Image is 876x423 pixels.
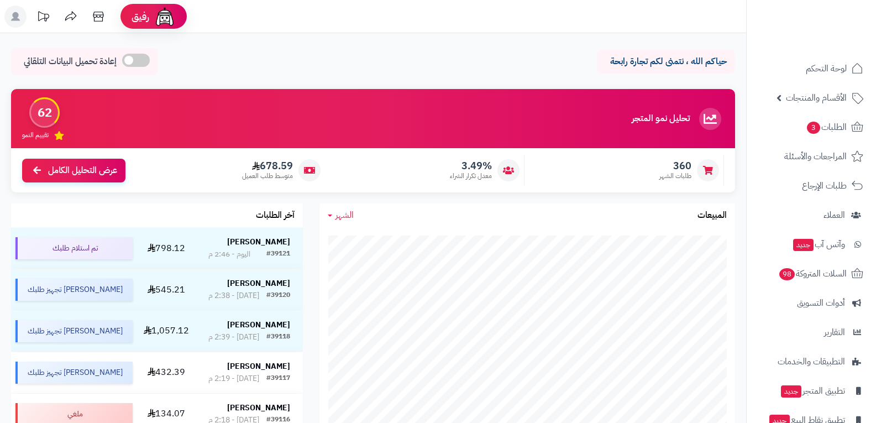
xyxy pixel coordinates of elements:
div: تم استلام طلبك [15,237,133,259]
span: لوحة التحكم [806,61,847,76]
img: ai-face.png [154,6,176,28]
div: [PERSON_NAME] تجهيز طلبك [15,320,133,342]
a: عرض التحليل الكامل [22,159,125,182]
span: 360 [659,160,691,172]
span: الأقسام والمنتجات [786,90,847,106]
span: رفيق [132,10,149,23]
h3: آخر الطلبات [256,211,295,221]
span: طلبات الشهر [659,171,691,181]
td: 432.39 [137,352,195,393]
span: المراجعات والأسئلة [784,149,847,164]
strong: [PERSON_NAME] [227,361,290,372]
a: لوحة التحكم [753,55,869,82]
span: معدل تكرار الشراء [450,171,492,181]
a: تحديثات المنصة [29,6,57,30]
strong: [PERSON_NAME] [227,278,290,289]
span: 678.59 [242,160,293,172]
span: التقارير [824,325,845,340]
div: [DATE] - 2:39 م [208,332,259,343]
span: 3 [807,122,820,134]
strong: [PERSON_NAME] [227,236,290,248]
span: تطبيق المتجر [780,383,845,399]
span: وآتس آب [792,237,845,252]
a: التطبيقات والخدمات [753,348,869,375]
span: الشهر [335,208,354,222]
p: حياكم الله ، نتمنى لكم تجارة رابحة [605,55,727,68]
span: جديد [781,385,801,398]
strong: [PERSON_NAME] [227,402,290,414]
a: العملاء [753,202,869,228]
div: [DATE] - 2:19 م [208,373,259,384]
span: طلبات الإرجاع [802,178,847,194]
span: التطبيقات والخدمات [778,354,845,369]
h3: المبيعات [697,211,727,221]
a: أدوات التسويق [753,290,869,316]
a: المراجعات والأسئلة [753,143,869,170]
td: 545.21 [137,269,195,310]
div: #39118 [266,332,290,343]
span: الطلبات [806,119,847,135]
a: وآتس آبجديد [753,231,869,258]
strong: [PERSON_NAME] [227,319,290,331]
span: تقييم النمو [22,130,49,140]
span: إعادة تحميل البيانات التلقائي [24,55,117,68]
span: جديد [793,239,814,251]
span: متوسط طلب العميل [242,171,293,181]
td: 798.12 [137,228,195,269]
div: [PERSON_NAME] تجهيز طلبك [15,279,133,301]
div: #39117 [266,373,290,384]
span: العملاء [823,207,845,223]
a: السلات المتروكة98 [753,260,869,287]
h3: تحليل نمو المتجر [632,114,690,124]
div: #39120 [266,290,290,301]
span: 3.49% [450,160,492,172]
div: #39121 [266,249,290,260]
span: عرض التحليل الكامل [48,164,117,177]
span: السلات المتروكة [778,266,847,281]
span: أدوات التسويق [797,295,845,311]
a: الشهر [328,209,354,222]
div: اليوم - 2:46 م [208,249,250,260]
a: تطبيق المتجرجديد [753,378,869,404]
td: 1,057.12 [137,311,195,352]
img: logo-2.png [801,30,865,53]
a: الطلبات3 [753,114,869,140]
a: طلبات الإرجاع [753,173,869,199]
span: 98 [779,268,795,280]
div: [PERSON_NAME] تجهيز طلبك [15,362,133,384]
a: التقارير [753,319,869,346]
div: [DATE] - 2:38 م [208,290,259,301]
